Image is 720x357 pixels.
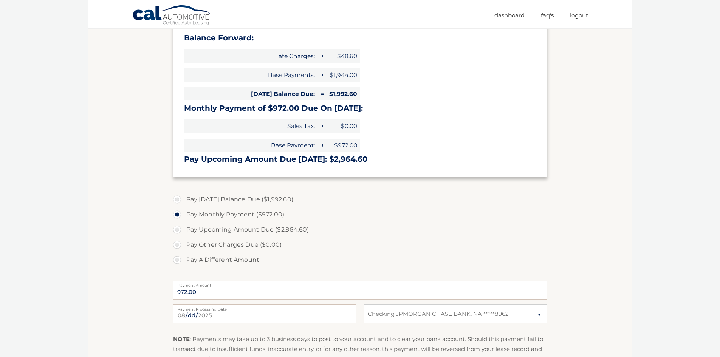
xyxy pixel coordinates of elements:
strong: NOTE [173,335,190,343]
h3: Pay Upcoming Amount Due [DATE]: $2,964.60 [184,155,536,164]
label: Pay Monthly Payment ($972.00) [173,207,547,222]
span: Base Payment: [184,139,318,152]
input: Payment Amount [173,281,547,300]
span: Late Charges: [184,49,318,63]
span: + [318,68,326,82]
label: Pay Upcoming Amount Due ($2,964.60) [173,222,547,237]
span: Sales Tax: [184,119,318,133]
span: $48.60 [326,49,360,63]
span: Base Payments: [184,68,318,82]
label: Pay [DATE] Balance Due ($1,992.60) [173,192,547,207]
span: $1,944.00 [326,68,360,82]
label: Payment Amount [173,281,547,287]
input: Payment Date [173,304,356,323]
span: + [318,49,326,63]
span: + [318,139,326,152]
span: = [318,87,326,100]
h3: Monthly Payment of $972.00 Due On [DATE]: [184,104,536,113]
a: Logout [570,9,588,22]
label: Payment Processing Date [173,304,356,311]
label: Pay A Different Amount [173,252,547,267]
h3: Balance Forward: [184,33,536,43]
label: Pay Other Charges Due ($0.00) [173,237,547,252]
span: $972.00 [326,139,360,152]
span: + [318,119,326,133]
a: Cal Automotive [132,5,212,27]
span: $0.00 [326,119,360,133]
a: Dashboard [494,9,525,22]
a: FAQ's [541,9,554,22]
span: [DATE] Balance Due: [184,87,318,100]
span: $1,992.60 [326,87,360,100]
